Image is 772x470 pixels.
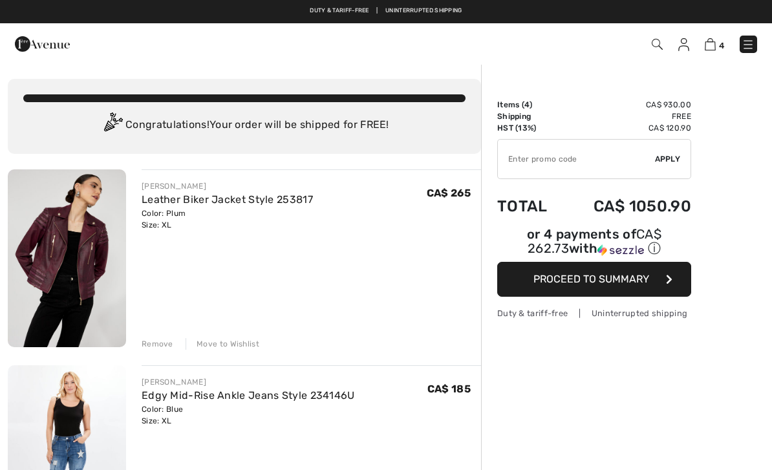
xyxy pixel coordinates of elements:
[705,38,716,50] img: Shopping Bag
[142,338,173,350] div: Remove
[528,226,661,256] span: CA$ 262.73
[563,99,691,111] td: CA$ 930.00
[427,383,471,395] span: CA$ 185
[498,140,655,178] input: Promo code
[427,187,471,199] span: CA$ 265
[497,99,563,111] td: Items ( )
[563,122,691,134] td: CA$ 120.90
[497,111,563,122] td: Shipping
[652,39,663,50] img: Search
[524,100,530,109] span: 4
[563,111,691,122] td: Free
[497,262,691,297] button: Proceed to Summary
[719,41,724,50] span: 4
[705,36,724,52] a: 4
[186,338,259,350] div: Move to Wishlist
[142,180,313,192] div: [PERSON_NAME]
[597,244,644,256] img: Sezzle
[497,122,563,134] td: HST (13%)
[142,376,355,388] div: [PERSON_NAME]
[497,228,691,262] div: or 4 payments ofCA$ 262.73withSezzle Click to learn more about Sezzle
[100,112,125,138] img: Congratulation2.svg
[655,153,681,165] span: Apply
[678,38,689,51] img: My Info
[563,184,691,228] td: CA$ 1050.90
[15,37,70,49] a: 1ère Avenue
[533,273,649,285] span: Proceed to Summary
[15,31,70,57] img: 1ère Avenue
[497,228,691,257] div: or 4 payments of with
[8,169,126,347] img: Leather Biker Jacket Style 253817
[742,38,755,51] img: Menu
[142,389,355,401] a: Edgy Mid-Rise Ankle Jeans Style 234146U
[142,403,355,427] div: Color: Blue Size: XL
[23,112,466,138] div: Congratulations! Your order will be shipped for FREE!
[497,307,691,319] div: Duty & tariff-free | Uninterrupted shipping
[142,193,313,206] a: Leather Biker Jacket Style 253817
[142,208,313,231] div: Color: Plum Size: XL
[497,184,563,228] td: Total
